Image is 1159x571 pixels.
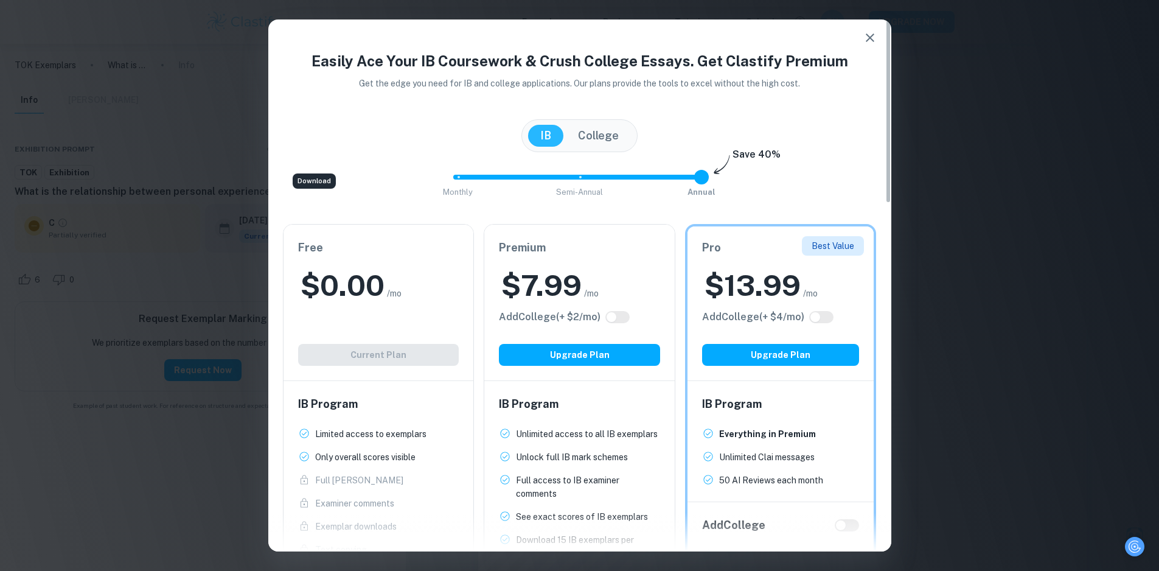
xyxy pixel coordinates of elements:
h2: $ 7.99 [501,266,582,305]
h6: IB Program [499,396,660,413]
h2: $ 0.00 [301,266,385,305]
div: Download [293,173,336,189]
span: Monthly [443,187,473,197]
button: Upgrade Plan [702,344,860,366]
p: Limited access to exemplars [315,427,426,441]
p: Only overall scores visible [315,450,416,464]
h6: IB Program [702,396,860,413]
span: /mo [803,287,818,300]
p: Full access to IB examiner comments [516,474,660,500]
p: Examiner comments [315,497,394,510]
h6: Save 40% [733,147,781,168]
p: 50 AI Reviews each month [719,474,823,487]
button: College [566,125,631,147]
h6: Click to see all the additional College features. [702,310,804,324]
p: See exact scores of IB exemplars [516,510,648,524]
span: /mo [584,287,599,300]
button: IB [528,125,563,147]
h6: Pro [702,239,860,256]
h6: Free [298,239,459,256]
p: Best Value [812,239,854,253]
img: subscription-arrow.svg [714,155,730,175]
p: Get the edge you need for IB and college applications. Our plans provide the tools to excel witho... [342,77,817,90]
p: Unlock full IB mark schemes [516,450,628,464]
p: Unlimited access to all IB exemplars [516,427,658,441]
p: Everything in Premium [719,427,816,441]
p: Full [PERSON_NAME] [315,474,403,487]
span: Semi-Annual [556,187,603,197]
h6: Premium [499,239,660,256]
p: Unlimited Clai messages [719,450,815,464]
button: Upgrade Plan [499,344,660,366]
h4: Easily Ace Your IB Coursework & Crush College Essays. Get Clastify Premium [283,50,877,72]
h2: $ 13.99 [705,266,801,305]
h6: Click to see all the additional College features. [499,310,600,324]
h6: IB Program [298,396,459,413]
span: /mo [387,287,402,300]
span: Annual [687,187,715,197]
